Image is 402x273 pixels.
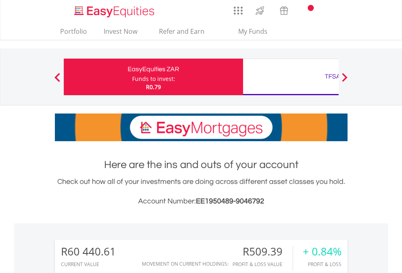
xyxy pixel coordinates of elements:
div: Profit & Loss [303,262,341,267]
a: Portfolio [57,27,90,40]
div: R60 440.61 [61,246,116,258]
img: vouchers-v2.svg [277,4,291,17]
a: Notifications [296,2,317,18]
a: Vouchers [272,2,296,17]
img: thrive-v2.svg [253,4,267,17]
span: My Funds [226,26,280,37]
span: R0.79 [146,83,161,91]
div: Funds to invest: [132,75,175,83]
h3: Account Number: [55,196,348,207]
img: EasyEquities_Logo.png [73,5,158,18]
div: Profit & Loss Value [233,262,293,267]
span: Refer and Earn [159,27,204,36]
a: Home page [71,2,158,18]
a: AppsGrid [228,2,248,15]
h1: Here are the ins and outs of your account [55,157,348,172]
div: R509.39 [233,246,293,258]
div: CURRENT VALUE [61,262,116,267]
img: grid-menu-icon.svg [234,6,243,15]
div: EasyEquities ZAR [69,63,238,75]
div: Check out how all of your investments are doing across different asset classes you hold. [55,176,348,207]
a: FAQ's and Support [317,2,337,18]
div: Movement on Current Holdings: [142,261,228,266]
button: Next [337,77,353,85]
img: EasyMortage Promotion Banner [55,114,348,141]
a: Invest Now [100,27,141,40]
a: Refer and Earn [151,27,213,40]
span: EE1950489-9046792 [196,197,264,205]
div: + 0.84% [303,246,341,258]
button: Previous [49,77,65,85]
a: My Profile [337,2,358,20]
